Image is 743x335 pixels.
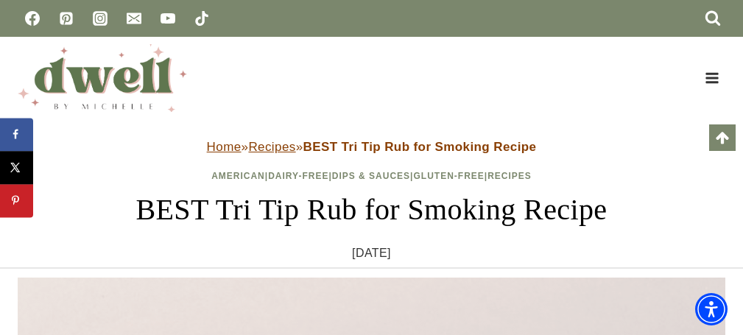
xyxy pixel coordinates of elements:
[207,140,242,154] a: Home
[700,6,725,31] button: View Search Form
[119,4,149,33] a: Email
[487,171,532,181] a: Recipes
[18,4,47,33] a: Facebook
[207,140,537,154] span: » »
[187,4,216,33] a: TikTok
[248,140,295,154] a: Recipes
[52,4,81,33] a: Pinterest
[413,171,484,181] a: Gluten-Free
[18,188,725,232] h1: BEST Tri Tip Rub for Smoking Recipe
[153,4,183,33] a: YouTube
[709,124,736,151] a: Scroll to top
[303,140,537,154] strong: BEST Tri Tip Rub for Smoking Recipe
[211,171,532,181] span: | | | |
[695,293,728,325] div: Accessibility Menu
[268,171,328,181] a: Dairy-Free
[698,66,725,89] button: Open menu
[85,4,115,33] a: Instagram
[352,244,391,263] time: [DATE]
[18,44,187,112] img: DWELL by michelle
[332,171,410,181] a: Dips & Sauces
[211,171,265,181] a: American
